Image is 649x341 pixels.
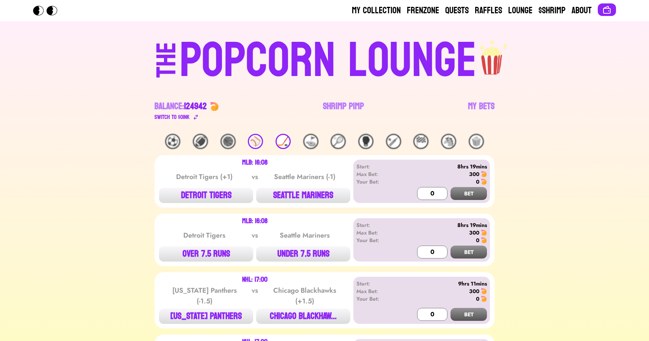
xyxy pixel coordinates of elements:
[475,5,502,17] a: Raffles
[256,246,350,262] button: UNDER 7.5 RUNS
[476,295,479,303] div: 0
[276,134,291,149] div: 🏒
[400,221,487,229] div: 8hrs 19mins
[242,218,268,224] div: MLB: 16:08
[166,230,243,241] div: Detroit Tigers
[159,188,253,203] button: DETROIT TIGERS
[250,230,260,241] div: vs
[468,100,495,122] a: My Bets
[303,134,318,149] div: ⛳️
[469,229,479,236] div: 300
[248,134,263,149] div: ⚾️
[400,163,487,170] div: 8hrs 19mins
[356,178,400,186] div: Your Bet:
[356,163,400,170] div: Start:
[256,309,350,324] button: CHICAGO BLACKHAW...
[481,296,487,302] img: 🍤
[441,134,456,149] div: 🐴
[250,285,260,306] div: vs
[331,134,346,149] div: 🎾
[445,5,469,17] a: Quests
[356,236,400,244] div: Your Bet:
[154,113,190,122] div: Switch to $ OINK
[476,178,479,186] div: 0
[481,288,487,294] img: 🍤
[256,188,350,203] button: SEATTLE MARINERS
[153,42,180,93] div: THE
[323,100,364,122] a: Shrimp Pimp
[356,221,400,229] div: Start:
[166,171,243,182] div: Detroit Tigers (+1)
[250,171,260,182] div: vs
[356,170,400,178] div: Max Bet:
[266,171,343,182] div: Seattle Mariners (-1)
[154,100,207,113] div: Balance:
[356,287,400,295] div: Max Bet:
[91,33,558,85] a: THEPOPCORN LOUNGEpopcorn
[165,134,180,149] div: ⚽️
[539,5,566,17] a: $Shrimp
[221,134,236,149] div: 🏀
[193,134,208,149] div: 🏈
[242,277,268,283] div: NHL: 17:00
[356,229,400,236] div: Max Bet:
[602,5,611,14] img: Connect wallet
[469,170,479,178] div: 300
[413,134,428,149] div: 🏁
[469,287,479,295] div: 300
[400,280,487,287] div: 9hrs 11mins
[481,230,487,236] img: 🍤
[469,134,484,149] div: 🍿
[159,246,253,262] button: OVER 7.5 RUNS
[451,308,487,321] button: BET
[451,246,487,259] button: BET
[33,6,63,16] img: Popcorn
[352,5,401,17] a: My Collection
[266,230,343,241] div: Seattle Mariners
[266,285,343,306] div: Chicago Blackhawks (+1.5)
[166,285,243,306] div: [US_STATE] Panthers (-1.5)
[358,134,373,149] div: 🥊
[242,160,268,166] div: MLB: 16:08
[386,134,401,149] div: 🏏
[572,5,592,17] a: About
[159,309,253,324] button: [US_STATE] PANTHERS
[356,295,400,303] div: Your Bet:
[481,171,487,177] img: 🍤
[476,236,479,244] div: 0
[508,5,532,17] a: Lounge
[407,5,439,17] a: Frenzone
[481,237,487,243] img: 🍤
[184,98,207,114] span: 124942
[356,280,400,287] div: Start:
[210,102,219,111] img: 🍤
[481,179,487,185] img: 🍤
[477,33,508,76] img: popcorn
[180,36,477,85] div: POPCORN LOUNGE
[451,187,487,200] button: BET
